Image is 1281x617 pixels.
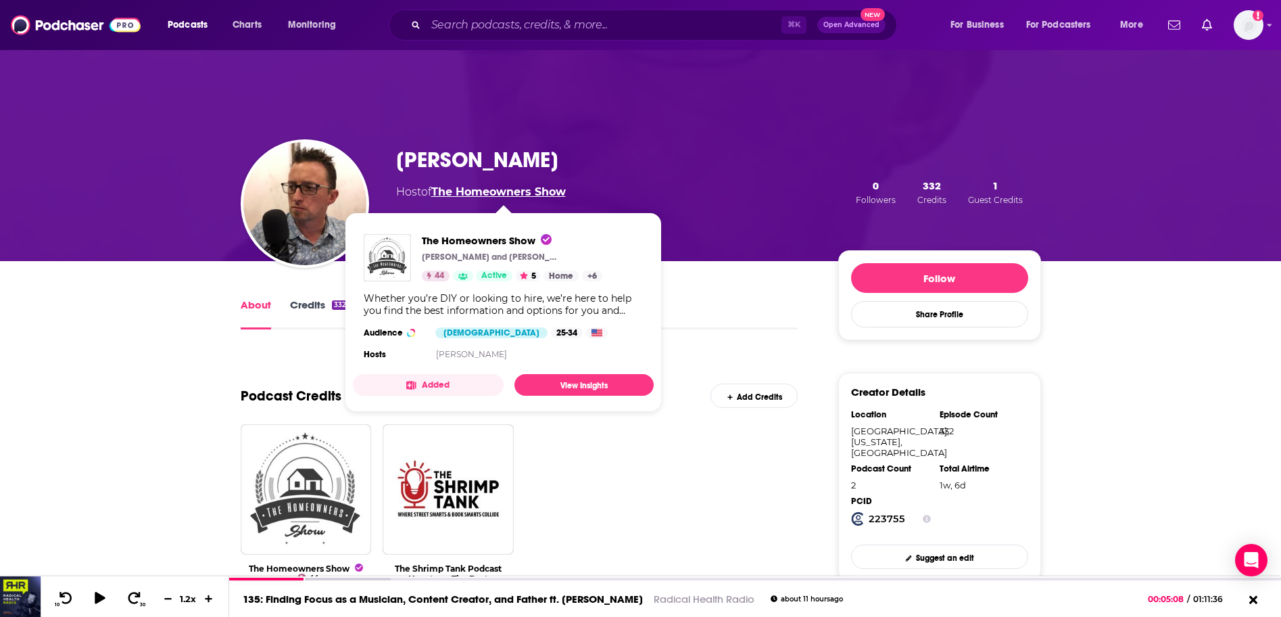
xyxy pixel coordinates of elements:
[514,374,654,396] a: View Insights
[243,142,366,265] img: Craig Williams
[422,252,557,262] p: [PERSON_NAME] and [PERSON_NAME]
[177,593,200,604] div: 1.2 x
[851,409,931,420] div: Location
[1120,16,1143,35] span: More
[233,16,262,35] span: Charts
[851,301,1028,327] button: Share Profile
[364,327,425,338] h3: Audience
[851,463,931,474] div: Podcast Count
[288,16,336,35] span: Monitoring
[873,179,879,192] span: 0
[353,374,504,396] button: Added
[923,179,941,192] span: 332
[992,179,998,192] span: 1
[388,564,508,604] a: The Shrimp Tank Podcast Houston - The Best Entrepreneur Podcast In The Country
[941,14,1021,36] button: open menu
[968,195,1023,205] span: Guest Credits
[851,512,865,526] img: Podchaser Creator ID logo
[290,298,348,329] a: Credits332
[279,14,354,36] button: open menu
[158,14,225,36] button: open menu
[851,386,925,398] h3: Creator Details
[364,292,643,317] div: Whether you’re DIY or looking to hire, we’re here to help you find the best information and optio...
[940,426,1019,436] div: 332
[1190,594,1236,604] span: 01:11:36
[869,513,905,525] strong: 223755
[582,271,602,281] a: +6
[243,593,643,605] a: 135: Finding Focus as a Musician, Content Creator, and Father ft. [PERSON_NAME]
[476,271,512,281] a: Active
[241,298,271,329] a: About
[1234,10,1263,40] button: Show profile menu
[917,195,946,205] span: Credits
[950,16,1004,35] span: For Business
[55,602,59,608] span: 10
[852,179,900,206] button: 0Followers
[940,409,1019,420] div: Episode Count
[168,16,208,35] span: Podcasts
[710,384,798,407] a: Add Credits
[851,545,1028,568] a: Suggest an edit
[224,14,270,36] a: Charts
[364,234,411,281] img: The Homeowners Show
[1148,594,1187,604] span: 00:05:08
[771,595,843,603] div: about 11 hours ago
[851,496,931,507] div: PCID
[817,17,886,33] button: Open AdvancedNew
[823,22,879,28] span: Open Advanced
[851,480,931,490] div: 2
[481,269,507,283] span: Active
[1197,14,1217,37] a: Show notifications dropdown
[861,8,885,21] span: New
[851,263,1028,293] button: Follow
[11,12,141,38] img: Podchaser - Follow, Share and Rate Podcasts
[310,576,319,581] span: 44
[543,271,579,281] a: Home
[332,300,348,310] div: 332
[1026,16,1091,35] span: For Podcasters
[516,271,540,281] button: 5
[421,185,566,198] span: of
[1163,14,1186,37] a: Show notifications dropdown
[1017,14,1111,36] button: open menu
[435,327,548,338] div: [DEMOGRAPHIC_DATA]
[422,271,450,281] a: 44
[140,602,145,608] span: 30
[913,179,950,206] button: 332Credits
[241,388,341,405] a: Podcast Credits
[52,591,78,608] button: 10
[435,269,444,283] span: 44
[851,426,931,458] div: [GEOGRAPHIC_DATA], [US_STATE], [GEOGRAPHIC_DATA]
[1235,544,1267,576] div: Open Intercom Messenger
[436,349,507,359] a: [PERSON_NAME]
[426,14,781,36] input: Search podcasts, credits, & more...
[396,185,421,198] span: Host
[1234,10,1263,40] img: User Profile
[923,512,931,526] button: Show Info
[297,574,319,582] a: 44
[781,16,806,34] span: ⌘ K
[1253,10,1263,21] svg: Add a profile image
[402,9,910,41] div: Search podcasts, credits, & more...
[431,185,566,198] a: The Homeowners Show
[1111,14,1160,36] button: open menu
[422,234,602,247] a: The Homeowners Show
[964,179,1027,206] button: 1Guest Credits
[1187,594,1190,604] span: /
[940,463,1019,474] div: Total Airtime
[249,564,363,574] a: The Homeowners Show
[1234,10,1263,40] span: Logged in as billthrelkeld
[856,195,896,205] span: Followers
[551,327,583,338] div: 25-34
[940,480,966,490] span: 331 hours, 53 minutes, 19 seconds
[422,234,552,247] span: The Homeowners Show
[364,349,386,360] h4: Hosts
[654,593,754,605] a: Radical Health Radio
[122,591,148,608] button: 30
